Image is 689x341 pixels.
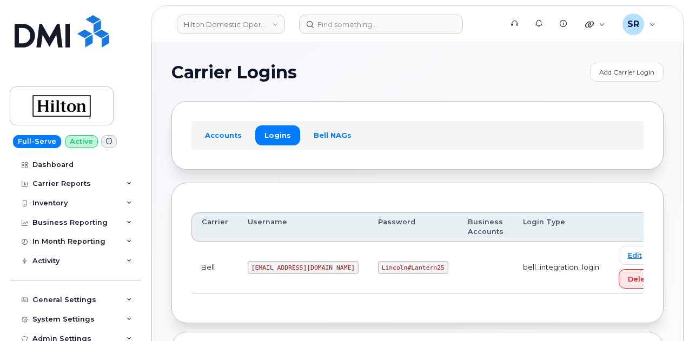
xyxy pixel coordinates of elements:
[513,212,609,242] th: Login Type
[513,242,609,293] td: bell_integration_login
[255,125,300,145] a: Logins
[191,242,238,293] td: Bell
[171,64,297,81] span: Carrier Logins
[304,125,361,145] a: Bell NAGs
[368,212,458,242] th: Password
[191,212,238,242] th: Carrier
[238,212,368,242] th: Username
[590,63,664,82] a: Add Carrier Login
[619,246,651,265] a: Edit
[458,212,513,242] th: Business Accounts
[378,261,448,274] code: Lincoln#Lantern25
[196,125,251,145] a: Accounts
[619,269,662,289] button: Delete
[248,261,359,274] code: [EMAIL_ADDRESS][DOMAIN_NAME]
[628,274,653,284] span: Delete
